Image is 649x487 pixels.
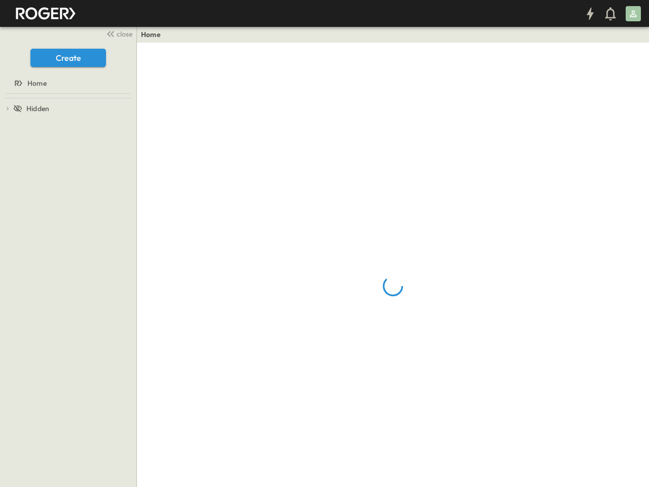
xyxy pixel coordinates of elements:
a: Home [141,29,161,40]
nav: breadcrumbs [141,29,167,40]
a: Home [2,76,132,90]
span: Home [27,78,47,88]
span: close [117,29,132,39]
span: Hidden [26,103,49,114]
button: Create [30,49,106,67]
button: close [102,26,134,41]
